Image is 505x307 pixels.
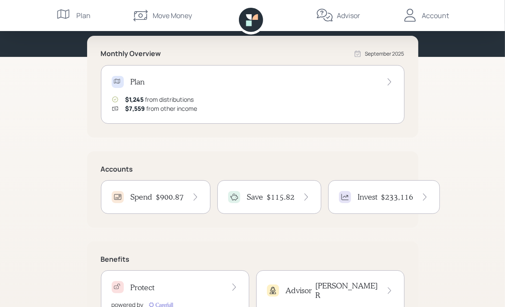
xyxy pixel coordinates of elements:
h5: Accounts [101,165,405,173]
span: $1,245 [125,95,144,103]
div: Move Money [153,10,192,21]
h4: Plan [131,77,145,87]
span: $7,559 [125,104,145,113]
h4: Save [247,192,263,202]
h4: Advisor [286,286,312,295]
div: from other income [125,104,198,113]
h4: $233,116 [381,192,414,202]
h5: Benefits [101,255,405,263]
div: September 2025 [365,50,405,58]
div: from distributions [125,95,194,104]
div: Plan [77,10,91,21]
div: Account [422,10,449,21]
h4: Spend [131,192,153,202]
h4: [PERSON_NAME] R [316,281,379,300]
h4: $900.87 [156,192,184,202]
h4: $115.82 [267,192,295,202]
h4: Protect [131,283,155,292]
div: Advisor [337,10,360,21]
h5: Monthly Overview [101,50,161,58]
h4: Invest [358,192,378,202]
